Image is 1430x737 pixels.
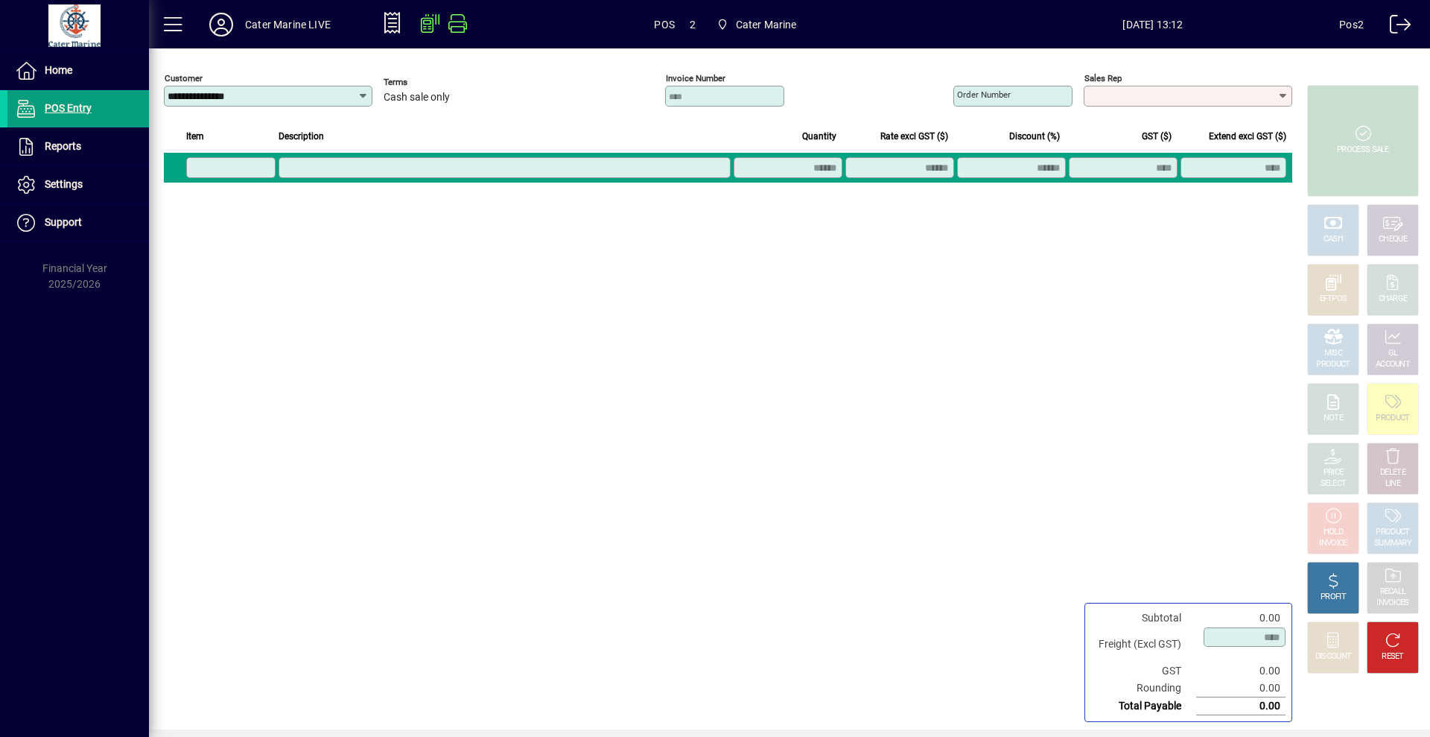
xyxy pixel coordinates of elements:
span: Support [45,216,82,228]
div: NOTE [1323,413,1343,424]
span: Terms [384,78,473,87]
td: Freight (Excl GST) [1091,627,1196,662]
div: RECALL [1380,586,1406,598]
span: Reports [45,140,81,152]
a: Reports [7,128,149,165]
span: Cater Marine [711,11,803,38]
div: MISC [1324,348,1342,359]
div: Cater Marine LIVE [245,13,331,37]
div: Pos2 [1339,13,1364,37]
div: LINE [1385,478,1400,490]
mat-label: Sales rep [1084,73,1122,83]
span: Description [279,128,324,145]
div: HOLD [1323,527,1343,538]
div: PRODUCT [1376,527,1409,538]
td: 0.00 [1196,680,1286,698]
td: 0.00 [1196,610,1286,627]
div: PROFIT [1321,592,1346,603]
td: Subtotal [1091,610,1196,627]
td: 0.00 [1196,662,1286,680]
mat-label: Order number [957,89,1011,100]
span: Quantity [802,128,836,145]
span: Item [186,128,204,145]
span: GST ($) [1142,128,1172,145]
div: CASH [1323,234,1343,245]
span: Rate excl GST ($) [880,128,948,145]
td: Rounding [1091,680,1196,698]
div: INVOICES [1376,598,1408,609]
mat-label: Customer [165,73,203,83]
span: POS [654,13,675,37]
div: DELETE [1380,467,1405,478]
span: Discount (%) [1009,128,1060,145]
td: Total Payable [1091,698,1196,715]
span: Cater Marine [736,13,797,37]
span: POS Entry [45,102,92,114]
span: 2 [690,13,696,37]
div: DISCOUNT [1315,651,1351,662]
div: ACCOUNT [1376,359,1410,370]
div: PRICE [1323,467,1344,478]
mat-label: Invoice number [666,73,725,83]
a: Home [7,52,149,89]
div: PRODUCT [1316,359,1350,370]
div: SELECT [1321,478,1347,490]
div: CHARGE [1379,294,1408,305]
span: Settings [45,178,83,190]
div: GL [1388,348,1398,359]
span: Extend excl GST ($) [1209,128,1286,145]
div: RESET [1382,651,1404,662]
span: Home [45,64,72,76]
div: INVOICE [1319,538,1347,549]
a: Logout [1379,3,1411,51]
div: SUMMARY [1374,538,1411,549]
td: 0.00 [1196,698,1286,715]
div: PROCESS SALE [1337,145,1389,156]
div: PRODUCT [1376,413,1409,424]
td: GST [1091,662,1196,680]
span: [DATE] 13:12 [967,13,1340,37]
a: Settings [7,166,149,203]
div: EFTPOS [1320,294,1347,305]
div: CHEQUE [1379,234,1407,245]
a: Support [7,204,149,241]
span: Cash sale only [384,92,450,104]
button: Profile [197,11,245,38]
